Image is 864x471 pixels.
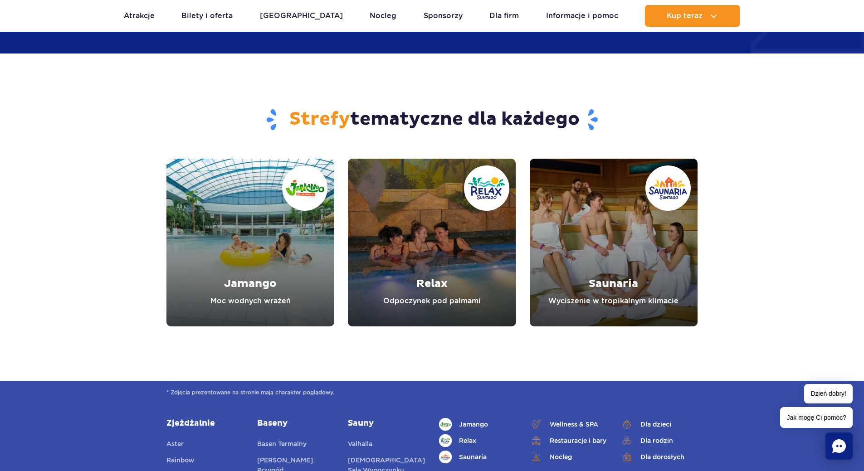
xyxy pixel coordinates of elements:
span: Aster [166,440,184,447]
a: Saunaria [530,159,698,326]
a: Wellness & SPA [530,418,607,431]
span: Jak mogę Ci pomóc? [780,407,853,428]
a: Rainbow [166,455,194,468]
a: Atrakcje [124,5,155,27]
a: Nocleg [370,5,396,27]
span: Kup teraz [667,12,703,20]
a: Valhalla [348,439,372,452]
a: Relax [348,159,516,326]
a: Dla firm [489,5,519,27]
a: Sauny [348,418,425,429]
a: Jamango [439,418,516,431]
a: Informacje i pomoc [546,5,618,27]
a: Aster [166,439,184,452]
a: Jamango [166,159,334,326]
h2: tematyczne dla każdego [166,108,698,131]
span: Rainbow [166,456,194,464]
a: Restauracje i bary [530,434,607,447]
a: Dla dorosłych [620,451,698,463]
span: Valhalla [348,440,372,447]
a: [GEOGRAPHIC_DATA] [260,5,343,27]
a: Baseny [257,418,334,429]
a: Basen Termalny [257,439,307,452]
span: Jamango [459,419,488,429]
a: Relax [439,434,516,447]
span: Dzień dobry! [804,384,853,403]
a: Zjeżdżalnie [166,418,244,429]
a: Dla dzieci [620,418,698,431]
a: Saunaria [439,451,516,463]
a: Sponsorzy [424,5,463,27]
a: Nocleg [530,451,607,463]
span: Wellness & SPA [550,419,598,429]
span: * Zdjęcia prezentowane na stronie mają charakter poglądowy. [166,388,698,397]
a: Bilety i oferta [181,5,233,27]
span: Strefy [289,108,350,131]
button: Kup teraz [645,5,740,27]
div: Chat [825,432,853,460]
a: Dla rodzin [620,434,698,447]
